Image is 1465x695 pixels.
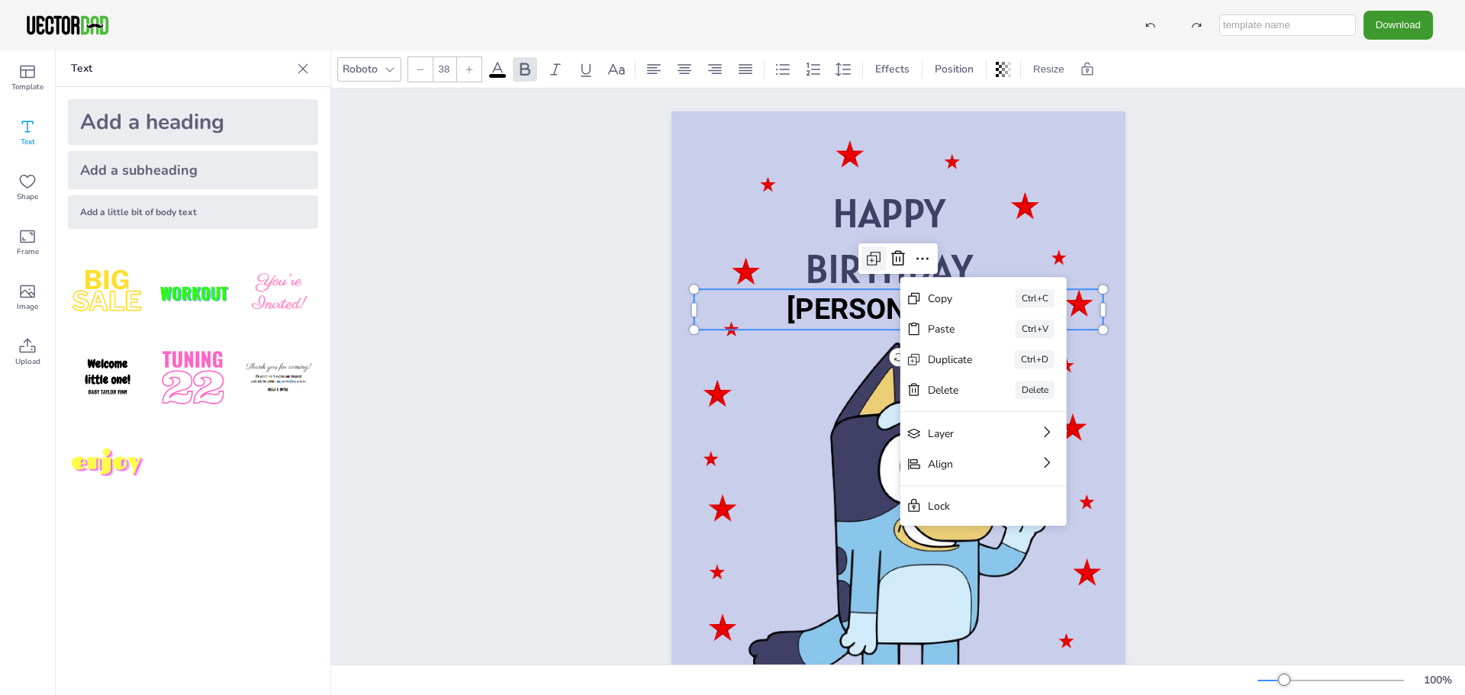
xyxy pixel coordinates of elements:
[928,322,973,336] div: Paste
[24,14,111,37] img: VectorDad-1.png
[1364,11,1433,39] button: Download
[68,339,147,418] img: GNLDUe7.png
[17,246,39,258] span: Frame
[71,50,291,87] p: Text
[68,151,318,189] div: Add a subheading
[928,499,1018,513] div: Lock
[928,457,997,471] div: Align
[1027,57,1071,82] button: Resize
[17,191,38,203] span: Shape
[68,253,147,333] img: style1.png
[17,301,38,313] span: Image
[21,136,35,148] span: Text
[153,339,233,418] img: 1B4LbXY.png
[805,243,972,294] span: BIRTHDAY
[239,339,318,418] img: K4iXMrW.png
[872,62,913,76] span: Effects
[68,424,147,504] img: M7yqmqo.png
[68,99,318,145] div: Add a heading
[928,352,972,367] div: Duplicate
[787,292,1009,326] span: [PERSON_NAME]
[15,356,40,368] span: Upload
[1016,320,1054,338] div: Ctrl+V
[1219,14,1356,36] input: template name
[832,188,945,239] span: HAPPY
[1419,673,1456,687] div: 100 %
[153,253,233,333] img: XdJCRjX.png
[928,383,973,397] div: Delete
[932,62,977,76] span: Position
[928,426,997,441] div: Layer
[1016,289,1054,307] div: Ctrl+C
[928,291,973,306] div: Copy
[11,81,43,93] span: Template
[68,195,318,229] div: Add a little bit of body text
[239,253,318,333] img: BBMXfK6.png
[1016,381,1054,399] div: Delete
[340,59,381,79] div: Roboto
[1015,350,1054,368] div: Ctrl+D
